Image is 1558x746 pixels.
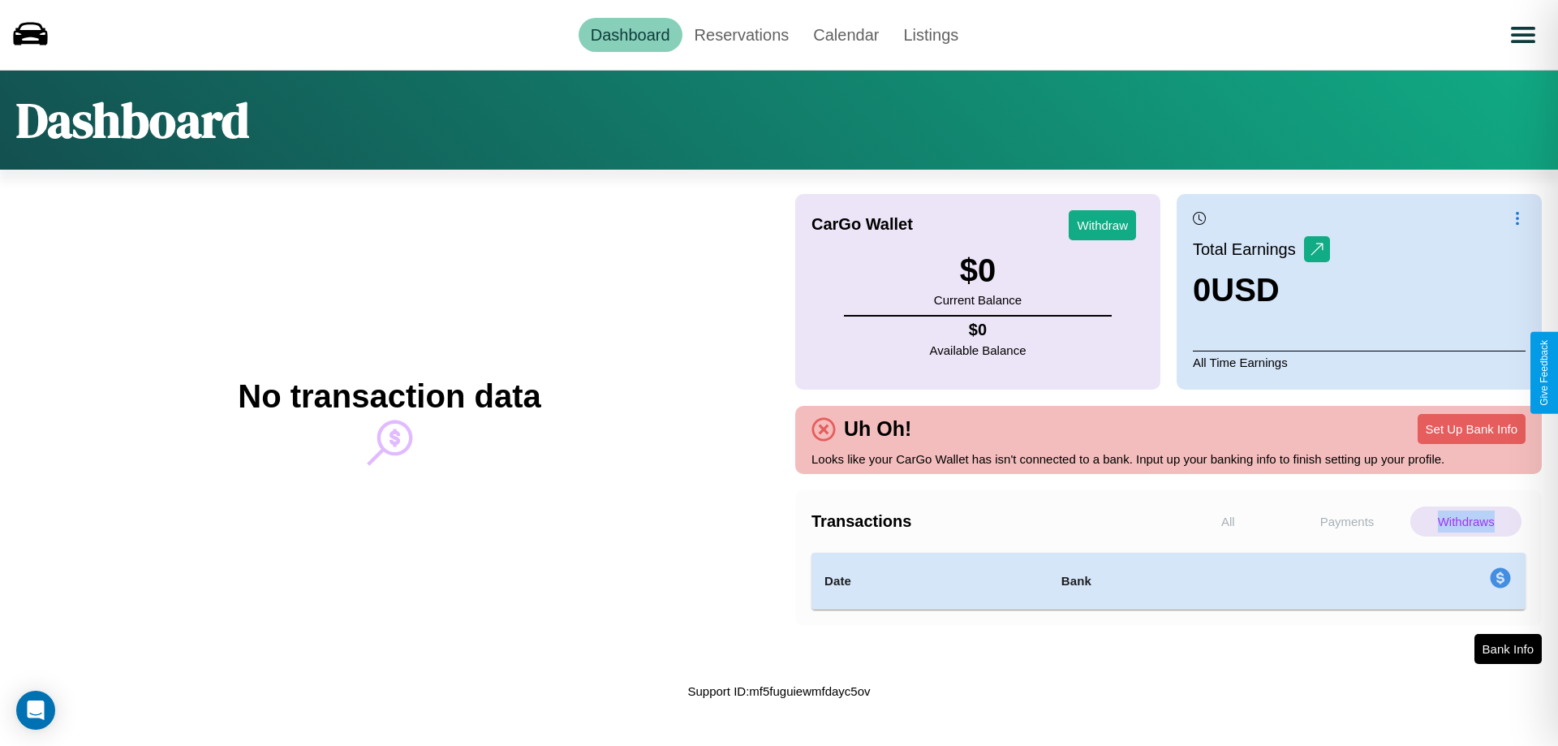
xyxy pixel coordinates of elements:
[1539,340,1550,406] div: Give Feedback
[836,417,919,441] h4: Uh Oh!
[238,378,540,415] h2: No transaction data
[1474,634,1542,664] button: Bank Info
[1193,351,1526,373] p: All Time Earnings
[1173,507,1284,537] p: All
[934,252,1022,289] h3: $ 0
[16,691,55,730] div: Open Intercom Messenger
[891,18,971,52] a: Listings
[1193,235,1304,264] p: Total Earnings
[811,215,913,234] h4: CarGo Wallet
[1500,12,1546,58] button: Open menu
[811,448,1526,470] p: Looks like your CarGo Wallet has isn't connected to a bank. Input up your banking info to finish ...
[687,680,870,702] p: Support ID: mf5fuguiewmfdayc5ov
[1069,210,1136,240] button: Withdraw
[1418,414,1526,444] button: Set Up Bank Info
[682,18,802,52] a: Reservations
[811,553,1526,610] table: simple table
[1410,507,1521,537] p: Withdraws
[930,339,1026,361] p: Available Balance
[1292,507,1403,537] p: Payments
[1061,571,1287,591] h4: Bank
[811,512,1168,531] h4: Transactions
[579,18,682,52] a: Dashboard
[16,87,249,153] h1: Dashboard
[801,18,891,52] a: Calendar
[824,571,1035,591] h4: Date
[1193,272,1330,308] h3: 0 USD
[930,321,1026,339] h4: $ 0
[934,289,1022,311] p: Current Balance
